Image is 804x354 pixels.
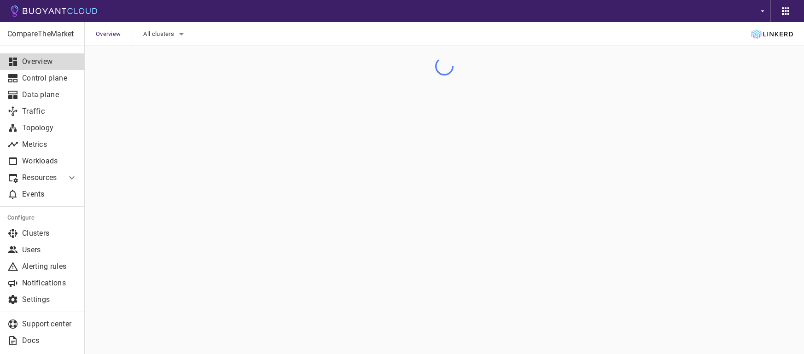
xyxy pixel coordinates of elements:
p: Overview [22,57,77,66]
p: Users [22,245,77,255]
img: Dimple Dalby [744,4,758,18]
p: Docs [22,336,77,345]
p: Metrics [22,140,77,149]
p: Notifications [22,279,77,288]
span: Overview [96,22,132,46]
h5: Configure [7,214,77,221]
p: Topology [22,123,77,133]
p: CompareTheMarket [7,29,77,39]
p: Control plane [22,74,77,83]
p: Alerting rules [22,262,77,271]
p: Settings [22,295,77,304]
button: All clusters [143,27,187,41]
p: Events [22,190,77,199]
p: Traffic [22,107,77,116]
span: All clusters [143,30,176,38]
p: Clusters [22,229,77,238]
p: Workloads [22,157,77,166]
p: Resources [22,173,59,182]
p: Support center [22,319,77,329]
p: Data plane [22,90,77,99]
